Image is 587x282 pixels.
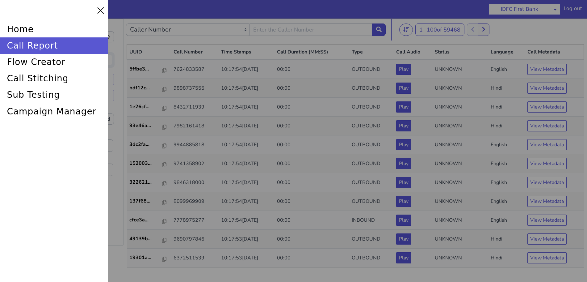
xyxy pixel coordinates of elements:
[10,206,62,214] label: Entity
[488,136,525,155] td: English
[219,230,275,249] td: 10:17:53[DATE]
[127,26,171,41] th: UUID
[129,235,169,243] a: 19301a...
[62,194,114,203] label: Intent
[129,216,162,224] p: 49139b...
[171,98,219,117] td: 7982161418
[396,64,411,75] button: Play
[275,117,349,136] td: 00:00
[488,173,525,192] td: English
[349,60,394,79] td: OUTBOUND
[432,98,488,117] td: UNKNOWN
[171,230,219,249] td: 6372511539
[129,235,162,243] p: 19301a...
[432,26,488,41] th: Status
[488,211,525,230] td: Hindi
[488,249,525,268] td: Hindi
[10,88,56,106] label: Status
[396,215,411,226] button: Play
[129,141,162,148] p: 152003...
[488,26,525,41] th: Language
[67,3,114,26] label: End time:
[171,192,219,211] td: 7778975277
[349,98,394,117] td: OUTBOUND
[129,66,162,73] p: bdf12c...
[171,155,219,173] td: 9846318000
[527,102,567,113] button: View Metadata
[527,215,567,226] button: View Metadata
[171,26,219,41] th: Call Number
[62,172,114,181] label: Flow
[527,64,567,75] button: View Metadata
[394,26,432,41] th: Call Audio
[488,60,525,79] td: Hindi
[488,155,525,173] td: English
[488,192,525,211] td: English
[219,249,275,268] td: 10:17:53[DATE]
[275,230,349,249] td: 00:00
[171,60,219,79] td: 9898737555
[527,83,567,94] button: View Metadata
[219,117,275,136] td: 10:17:54[DATE]
[432,249,488,268] td: UNKNOWN
[171,211,219,230] td: 9690797846
[349,155,394,173] td: OUTBOUND
[10,194,62,203] label: Content
[129,216,169,224] a: 49139b...
[396,102,411,113] button: Play
[396,177,411,188] button: Play
[349,26,394,41] th: Type
[249,5,372,17] input: Enter the Caller Number
[10,112,40,119] label: Flow Version
[171,173,219,192] td: 8099969909
[129,47,169,54] a: 5ffbe3...
[396,45,411,56] button: Play
[67,13,114,24] input: End time:
[349,41,394,60] td: OUTBOUND
[349,173,394,192] td: OUTBOUND
[129,198,169,205] a: cfce3a...
[59,88,114,106] label: Language Code
[396,234,411,245] button: Play
[432,136,488,155] td: UNKNOWN
[488,230,525,249] td: Hindi
[349,117,394,136] td: OUTBOUND
[488,98,525,117] td: Hindi
[129,84,169,92] a: 1e26cf...
[129,198,162,205] p: cfce3a...
[10,183,62,192] label: UX
[10,55,44,66] button: All
[219,136,275,155] td: 10:17:54[DATE]
[275,192,349,211] td: 00:00
[10,217,62,225] label: Miscellaneous
[27,240,62,251] button: Apply Filters
[129,160,162,167] p: 322621...
[171,136,219,155] td: 9741358902
[10,136,33,143] label: End State
[129,103,169,111] a: 93e46a...
[59,95,114,106] select: Language Code
[219,173,275,192] td: 10:17:54[DATE]
[488,79,525,98] td: Hindi
[527,196,567,207] button: View Metadata
[65,243,93,249] h6: Clear Filters
[219,26,275,41] th: Time Stamps
[432,60,488,79] td: UNKNOWN
[129,160,169,167] a: 322621...
[129,66,169,73] a: bdf12c...
[275,173,349,192] td: 00:00
[44,55,79,66] button: Reported
[10,71,62,83] button: Live Calls
[275,26,349,41] th: Call Duration (MM:SS)
[10,95,56,106] select: Status
[432,230,488,249] td: UNKNOWN
[275,60,349,79] td: 00:00
[349,230,394,249] td: OUTBOUND
[349,192,394,211] td: INBOUND
[396,83,411,94] button: Play
[527,158,567,169] button: View Metadata
[527,234,567,245] button: View Metadata
[62,183,114,192] label: Latency
[171,117,219,136] td: 9944885818
[427,7,460,15] span: 100 of 59468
